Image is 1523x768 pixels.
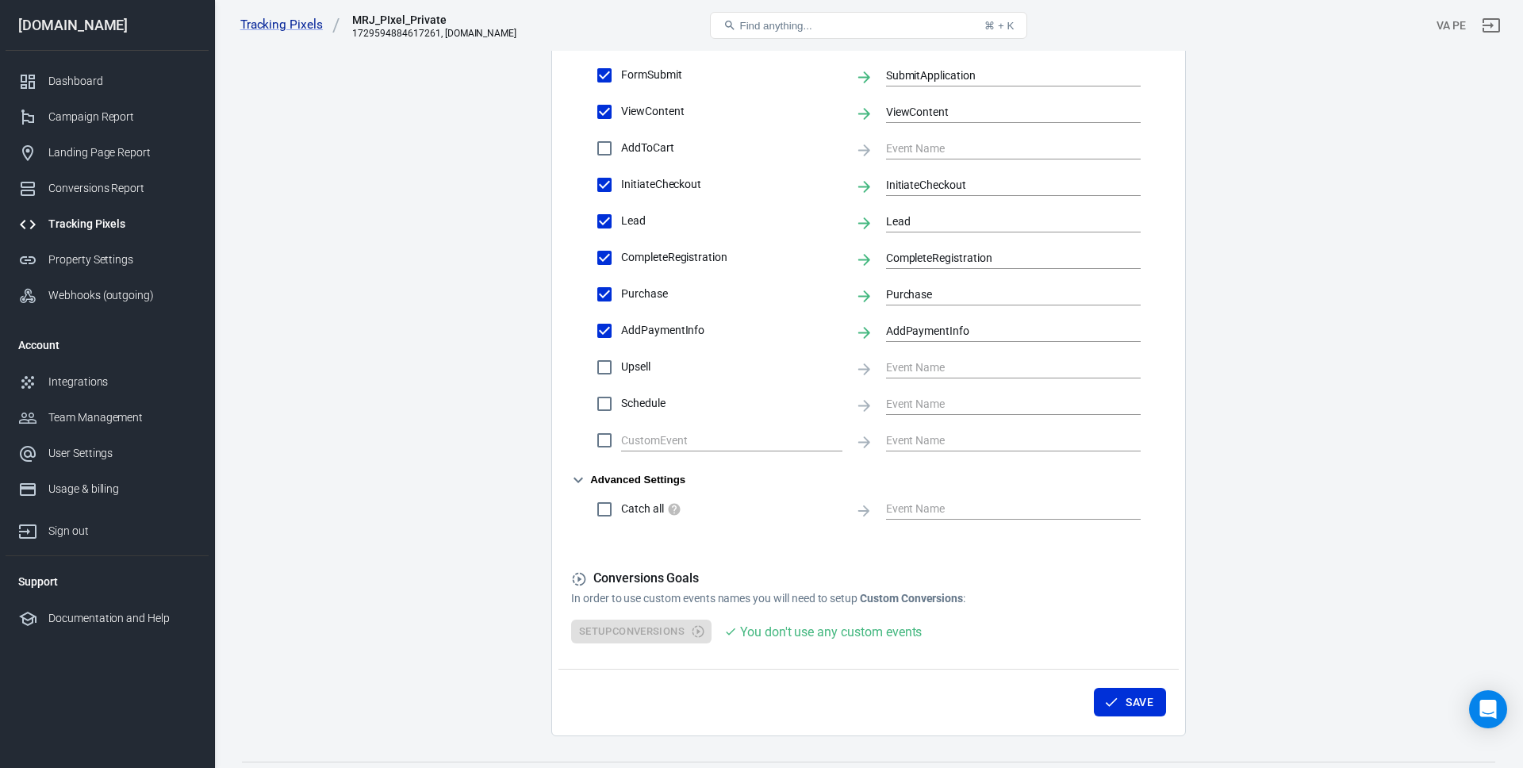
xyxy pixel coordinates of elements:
a: Conversions Report [6,171,209,206]
p: In order to use custom events names you will need to setup : [571,590,1166,607]
div: Integrations [48,374,196,390]
a: Sign out [1472,6,1510,44]
div: MRJ_PIxel_Private [352,12,511,28]
a: Dashboard [6,63,209,99]
div: Open Intercom Messenger [1469,690,1507,728]
button: Advanced Settings [571,470,685,490]
a: Usage & billing [6,471,209,507]
input: Event Name [886,284,1117,304]
a: User Settings [6,436,209,471]
span: Schedule [621,395,842,412]
a: Tracking Pixels [6,206,209,242]
svg: Send all events via a single unified name. This is useful if you receive different conversion typ... [667,502,681,516]
span: Lead [621,213,842,229]
a: Team Management [6,400,209,436]
span: Catch all [621,501,842,517]
span: CompleteRegistration [621,249,842,266]
div: Dashboard [48,73,196,90]
div: [DOMAIN_NAME] [6,18,209,33]
div: Tracking Pixels [48,216,196,232]
div: 1729594884617261, tuume.com [352,28,516,39]
input: Event Name [886,248,1117,267]
li: Account [6,326,209,364]
a: Integrations [6,364,209,400]
h5: Conversions Goals [571,570,1166,587]
span: Purchase [621,286,842,302]
div: User Settings [48,445,196,462]
div: Conversions Report [48,180,196,197]
div: Account id: qidNBLJg [1437,17,1466,34]
input: Event Name [886,102,1117,121]
li: Support [6,563,209,601]
span: ViewContent [621,103,842,120]
a: Webhooks (outgoing) [6,278,209,313]
div: Sign out [48,523,196,540]
a: Landing Page Report [6,135,209,171]
a: Campaign Report [6,99,209,135]
input: Event Name [886,499,1117,519]
div: ⌘ + K [984,20,1014,32]
input: Event Name [886,321,1117,340]
input: Event Name [886,175,1117,194]
a: Tracking Pixels [240,17,340,33]
div: Team Management [48,409,196,426]
span: Find anything... [739,20,811,32]
input: Event Name [886,430,1117,450]
button: Find anything...⌘ + K [710,12,1027,39]
strong: Custom Conversions [860,592,963,605]
div: Landing Page Report [48,144,196,161]
div: Property Settings [48,252,196,268]
div: Documentation and Help [48,610,196,627]
div: Webhooks (outgoing) [48,287,196,304]
input: Event Name [886,357,1117,377]
button: Save [1094,688,1166,717]
a: Property Settings [6,242,209,278]
input: Event Name [886,211,1117,231]
span: Upsell [621,359,842,375]
input: Clear [621,430,819,450]
div: You don't use any custom events [740,622,922,642]
span: InitiateCheckout [621,176,842,193]
span: AddToCart [621,140,842,156]
input: Event Name [886,65,1117,85]
div: Campaign Report [48,109,196,125]
span: AddPaymentInfo [621,322,842,339]
a: Sign out [6,507,209,549]
input: Event Name [886,138,1117,158]
span: FormSubmit [621,67,842,83]
div: Usage & billing [48,481,196,497]
input: Event Name [886,394,1117,413]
